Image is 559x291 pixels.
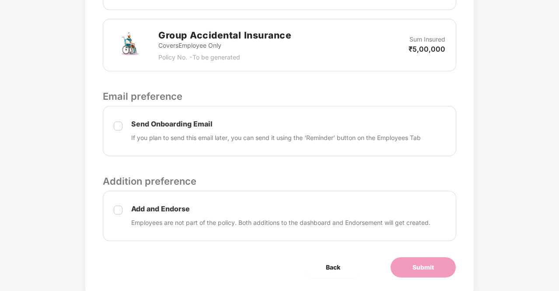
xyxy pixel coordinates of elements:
p: Covers Employee Only [158,41,291,50]
p: Send Onboarding Email [131,119,421,129]
button: Submit [390,257,456,278]
img: svg+xml;base64,PHN2ZyB4bWxucz0iaHR0cDovL3d3dy53My5vcmcvMjAwMC9zdmciIHdpZHRoPSI3MiIgaGVpZ2h0PSI3Mi... [114,29,145,61]
p: Add and Endorse [131,204,430,214]
h2: Group Accidental Insurance [158,28,291,42]
p: Employees are not part of the policy. Both additions to the dashboard and Endorsement will get cr... [131,218,430,228]
p: Sum Insured [409,35,445,44]
p: ₹5,00,000 [409,44,445,54]
span: Back [326,263,340,272]
p: If you plan to send this email later, you can send it using the ‘Reminder’ button on the Employee... [131,133,421,143]
button: Back [304,257,362,278]
p: Policy No. - To be generated [158,53,291,62]
p: Email preference [103,89,456,104]
p: Addition preference [103,174,456,189]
